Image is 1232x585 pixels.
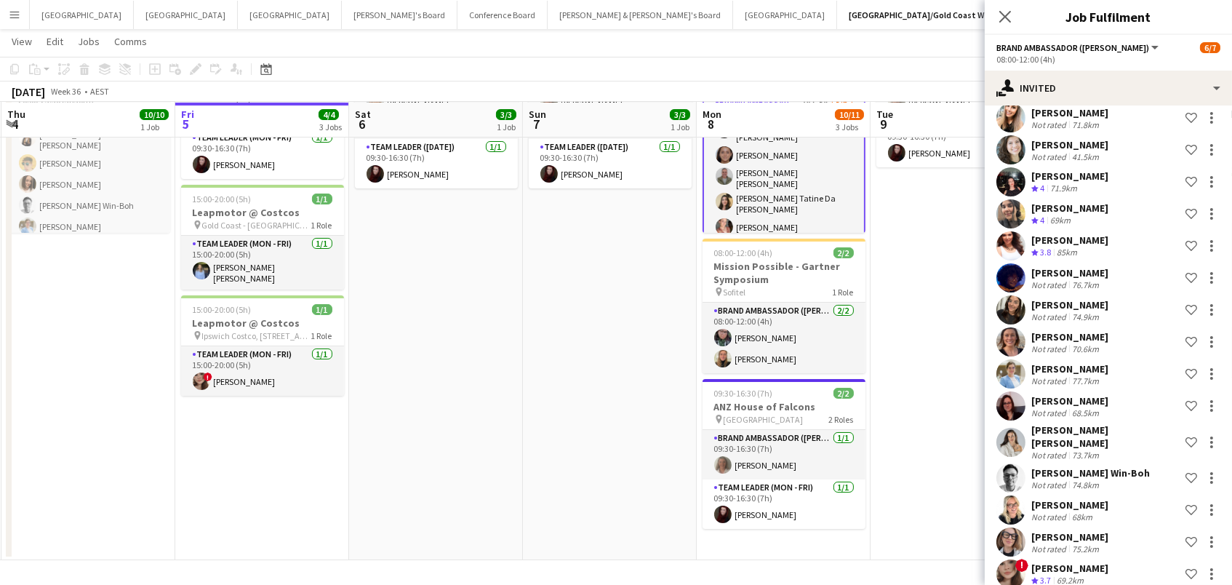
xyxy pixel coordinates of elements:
[1031,479,1069,490] div: Not rated
[985,71,1232,106] div: Invited
[7,81,170,262] app-card-role: Brand Ambassador (Evening)7/720:00-23:30 (3h30m)[PERSON_NAME][PERSON_NAME] ter [PERSON_NAME][PERS...
[311,330,332,341] span: 1 Role
[1069,119,1102,130] div: 71.8km
[1069,544,1102,554] div: 75.2km
[140,122,168,132] div: 1 Job
[181,346,344,396] app-card-role: Team Leader (Mon - Fri)1/115:00-20:00 (5h)![PERSON_NAME]
[1069,375,1102,386] div: 77.7km
[496,109,516,120] span: 3/3
[193,304,252,315] span: 15:00-20:00 (5h)
[1031,343,1069,354] div: Not rated
[5,116,25,132] span: 4
[829,414,854,425] span: 2 Roles
[714,388,773,399] span: 09:30-16:30 (7h)
[179,116,194,132] span: 5
[836,122,863,132] div: 3 Jobs
[874,116,893,132] span: 9
[202,220,311,231] span: Gold Coast - [GEOGRAPHIC_DATA]
[41,32,69,51] a: Edit
[703,379,865,529] app-job-card: 09:30-16:30 (7h)2/2ANZ House of Falcons [GEOGRAPHIC_DATA]2 RolesBrand Ambassador ([PERSON_NAME])1...
[703,400,865,413] h3: ANZ House of Falcons
[342,1,457,29] button: [PERSON_NAME]'s Board
[114,35,147,48] span: Comms
[1031,138,1108,151] div: [PERSON_NAME]
[1031,450,1069,461] div: Not rated
[529,108,546,121] span: Sun
[1031,266,1108,279] div: [PERSON_NAME]
[1031,394,1108,407] div: [PERSON_NAME]
[1069,151,1102,162] div: 41.5km
[548,1,733,29] button: [PERSON_NAME] & [PERSON_NAME]'s Board
[1031,512,1069,522] div: Not rated
[996,42,1149,53] span: Brand Ambassador (Mon - Fri)
[181,236,344,290] app-card-role: Team Leader (Mon - Fri)1/115:00-20:00 (5h)[PERSON_NAME] [PERSON_NAME]
[353,116,371,132] span: 6
[837,1,1017,29] button: [GEOGRAPHIC_DATA]/Gold Coast Winter
[1069,279,1102,290] div: 76.7km
[703,239,865,373] app-job-card: 08:00-12:00 (4h)2/2Mission Possible - Gartner Symposium Sofitel1 RoleBrand Ambassador ([PERSON_NA...
[1031,498,1108,512] div: [PERSON_NAME]
[1031,562,1108,575] div: [PERSON_NAME]
[1031,375,1069,386] div: Not rated
[1031,544,1069,554] div: Not rated
[703,260,865,286] h3: Mission Possible - Gartner Symposium
[181,317,344,330] h3: Leapmotor @ Costcos
[1031,234,1108,247] div: [PERSON_NAME]
[78,35,100,48] span: Jobs
[204,373,212,381] span: !
[181,185,344,290] app-job-card: 15:00-20:00 (5h)1/1Leapmotor @ Costcos Gold Coast - [GEOGRAPHIC_DATA]1 RoleTeam Leader (Mon - Fri...
[703,108,721,121] span: Mon
[1069,479,1102,490] div: 74.8km
[1031,407,1069,418] div: Not rated
[670,109,690,120] span: 3/3
[181,108,194,121] span: Fri
[1047,215,1073,227] div: 69km
[833,247,854,258] span: 2/2
[1069,343,1102,354] div: 70.6km
[1069,311,1102,322] div: 74.9km
[1200,42,1220,53] span: 6/7
[30,1,134,29] button: [GEOGRAPHIC_DATA]
[996,54,1220,65] div: 08:00-12:00 (4h)
[181,295,344,396] app-job-card: 15:00-20:00 (5h)1/1Leapmotor @ Costcos Ipswich Costco, [STREET_ADDRESS]1 RoleTeam Leader (Mon - F...
[876,118,1039,167] app-card-role: Team Leader (Mon - Fri)1/109:30-16:30 (7h)[PERSON_NAME]
[996,42,1161,53] button: Brand Ambassador ([PERSON_NAME])
[12,84,45,99] div: [DATE]
[700,116,721,132] span: 8
[181,206,344,219] h3: Leapmotor @ Costcos
[1040,183,1044,194] span: 4
[1054,247,1080,259] div: 85km
[1031,298,1108,311] div: [PERSON_NAME]
[134,1,238,29] button: [GEOGRAPHIC_DATA]
[1015,559,1028,572] span: !
[1069,407,1102,418] div: 68.5km
[985,7,1232,26] h3: Job Fulfilment
[1031,170,1108,183] div: [PERSON_NAME]
[7,108,25,121] span: Thu
[714,247,773,258] span: 08:00-12:00 (4h)
[90,86,109,97] div: AEST
[457,1,548,29] button: Conference Board
[202,330,311,341] span: Ipswich Costco, [STREET_ADDRESS]
[724,287,746,298] span: Sofitel
[108,32,153,51] a: Comms
[724,414,804,425] span: [GEOGRAPHIC_DATA]
[48,86,84,97] span: Week 36
[72,32,105,51] a: Jobs
[312,304,332,315] span: 1/1
[319,109,339,120] span: 4/4
[1031,330,1108,343] div: [PERSON_NAME]
[140,109,169,120] span: 10/10
[1031,151,1069,162] div: Not rated
[1031,530,1108,544] div: [PERSON_NAME]
[355,108,371,121] span: Sat
[1040,247,1051,258] span: 3.8
[1040,215,1044,226] span: 4
[1069,512,1095,522] div: 68km
[181,130,344,179] app-card-role: Team Leader (Mon - Fri)1/109:30-16:30 (7h)[PERSON_NAME]
[1047,183,1080,195] div: 71.9km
